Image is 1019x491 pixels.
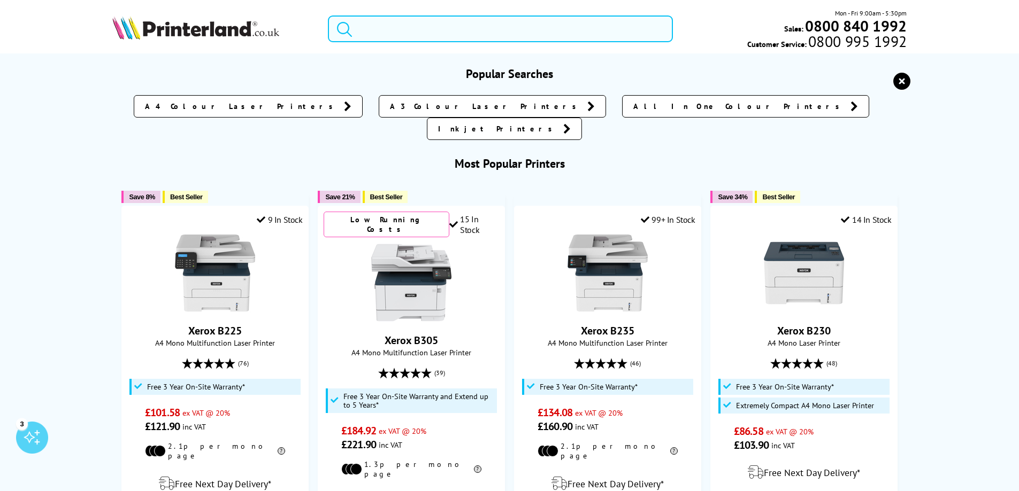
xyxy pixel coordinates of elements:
span: £221.90 [341,438,376,451]
a: Xerox B225 [175,305,255,315]
button: Save 34% [710,191,753,203]
a: Xerox B235 [568,305,648,315]
span: Best Seller [370,193,403,201]
img: Xerox B225 [175,233,255,313]
span: £101.58 [145,406,180,419]
span: Save 34% [718,193,747,201]
img: Printerland Logo [112,16,279,40]
button: Save 21% [318,191,360,203]
a: All In One Colour Printers [622,95,869,118]
span: £103.90 [734,438,769,452]
span: Customer Service: [747,36,907,49]
img: Xerox B230 [764,233,844,313]
span: (46) [630,353,641,373]
span: Free 3 Year On-Site Warranty and Extend up to 5 Years* [343,392,495,409]
span: Save 21% [325,193,355,201]
div: Low Running Costs [324,212,449,237]
span: A3 Colour Laser Printers [390,101,582,112]
h3: Most Popular Printers [112,156,907,171]
span: A4 Mono Multifunction Laser Printer [127,338,302,348]
a: 0800 840 1992 [803,21,907,31]
li: 2.1p per mono page [145,441,285,461]
img: Xerox B305 [371,243,451,323]
span: Inkjet Printers [438,123,558,134]
span: ex VAT @ 20% [575,408,623,418]
h3: Popular Searches [112,66,907,81]
a: Xerox B305 [371,314,451,325]
a: Printerland Logo [112,16,315,42]
span: A4 Mono Laser Printer [716,338,891,348]
span: £121.90 [145,419,180,433]
span: Best Seller [762,193,795,201]
span: Best Seller [170,193,203,201]
a: Xerox B235 [581,324,634,338]
span: inc VAT [771,440,795,450]
button: Best Seller [163,191,208,203]
input: Sea [328,15,673,42]
button: Best Seller [755,191,800,203]
span: Save 8% [129,193,155,201]
a: Xerox B230 [777,324,831,338]
div: 14 In Stock [841,214,891,225]
span: £184.92 [341,424,376,438]
li: 1.3p per mono page [341,459,481,479]
div: modal_delivery [716,457,891,487]
span: ex VAT @ 20% [766,426,814,437]
span: inc VAT [379,440,402,450]
span: (48) [826,353,837,373]
span: (76) [238,353,249,373]
span: Mon - Fri 9:00am - 5:30pm [835,8,907,18]
span: £160.90 [538,419,572,433]
span: £134.08 [538,406,572,419]
a: A4 Colour Laser Printers [134,95,363,118]
span: inc VAT [575,422,599,432]
b: 0800 840 1992 [805,16,907,36]
div: 9 In Stock [257,214,303,225]
li: 2.1p per mono page [538,441,678,461]
div: 15 In Stock [449,214,499,235]
div: 99+ In Stock [641,214,695,225]
span: 0800 995 1992 [807,36,907,46]
span: A4 Mono Multifunction Laser Printer [520,338,695,348]
button: Save 8% [121,191,160,203]
span: Free 3 Year On-Site Warranty* [736,383,834,391]
span: Free 3 Year On-Site Warranty* [147,383,245,391]
span: ex VAT @ 20% [182,408,230,418]
span: A4 Colour Laser Printers [145,101,339,112]
a: Xerox B225 [188,324,242,338]
img: Xerox B235 [568,233,648,313]
a: Inkjet Printers [427,118,582,140]
a: Xerox B305 [385,333,438,347]
span: Free 3 Year On-Site Warranty* [540,383,638,391]
div: 3 [16,418,28,430]
span: A4 Mono Multifunction Laser Printer [324,347,499,357]
span: (39) [434,363,445,383]
span: Sales: [784,24,803,34]
a: Xerox B230 [764,305,844,315]
button: Best Seller [363,191,408,203]
span: ex VAT @ 20% [379,426,426,436]
span: All In One Colour Printers [633,101,845,112]
a: A3 Colour Laser Printers [379,95,606,118]
span: inc VAT [182,422,206,432]
span: £86.58 [734,424,763,438]
span: Extremely Compact A4 Mono Laser Printer [736,401,874,410]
